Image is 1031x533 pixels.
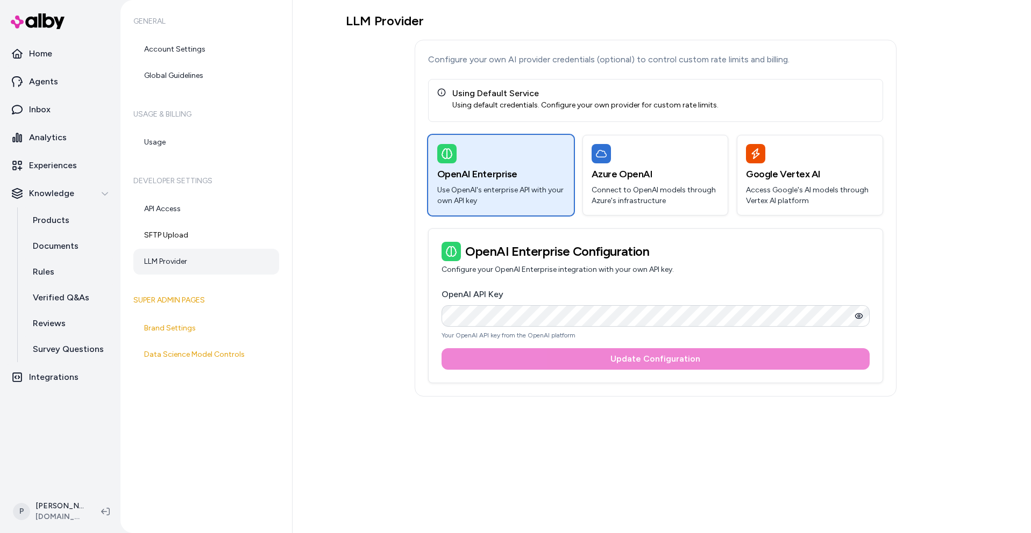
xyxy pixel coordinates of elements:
[442,242,870,261] h3: OpenAI Enterprise Configuration
[133,166,279,196] h6: Developer Settings
[4,69,116,95] a: Agents
[442,331,870,340] p: Your OpenAI API key from the OpenAI platform
[29,159,77,172] p: Experiences
[437,185,565,206] p: Use OpenAI's enterprise API with your own API key
[33,240,79,253] p: Documents
[133,63,279,89] a: Global Guidelines
[29,103,51,116] p: Inbox
[4,97,116,123] a: Inbox
[592,185,719,206] p: Connect to OpenAI models through Azure's infrastructure
[29,371,79,384] p: Integrations
[33,265,54,278] p: Rules
[4,364,116,390] a: Integrations
[133,99,279,129] h6: Usage & Billing
[22,285,116,311] a: Verified Q&As
[133,37,279,62] a: Account Settings
[442,289,503,299] label: OpenAI API Key
[133,315,279,341] a: Brand Settings
[133,129,279,155] a: Usage
[22,259,116,285] a: Rules
[133,285,279,315] h6: Super Admin Pages
[29,75,58,88] p: Agents
[33,214,69,227] p: Products
[4,153,116,178] a: Experiences
[22,207,116,233] a: Products
[29,131,67,144] p: Analytics
[133,196,279,222] a: API Access
[133,249,279,275] a: LLM Provider
[4,125,116,150] a: Analytics
[13,503,30,520] span: P
[29,187,74,200] p: Knowledge
[437,167,565,182] h3: OpenAI Enterprise
[428,53,883,66] p: Configure your own AI provider credentials (optional) to control custom rate limits and billing.
[6,494,93,529] button: P[PERSON_NAME][DOMAIN_NAME]
[4,41,116,67] a: Home
[22,336,116,362] a: Survey Questions
[452,100,719,111] div: Using default credentials. Configure your own provider for custom rate limits.
[11,13,65,29] img: alby Logo
[35,501,84,512] p: [PERSON_NAME]
[746,185,873,206] p: Access Google's AI models through Vertex AI platform
[33,291,89,304] p: Verified Q&As
[346,13,965,29] h1: LLM Provider
[452,87,719,100] div: Using Default Service
[4,181,116,206] button: Knowledge
[33,317,66,330] p: Reviews
[133,222,279,248] a: SFTP Upload
[22,311,116,336] a: Reviews
[442,264,870,275] p: Configure your OpenAI Enterprise integration with your own API key.
[29,47,52,60] p: Home
[746,167,873,182] h3: Google Vertex AI
[592,167,719,182] h3: Azure OpenAI
[133,342,279,368] a: Data Science Model Controls
[133,6,279,37] h6: General
[33,343,104,356] p: Survey Questions
[22,233,116,259] a: Documents
[35,512,84,522] span: [DOMAIN_NAME]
